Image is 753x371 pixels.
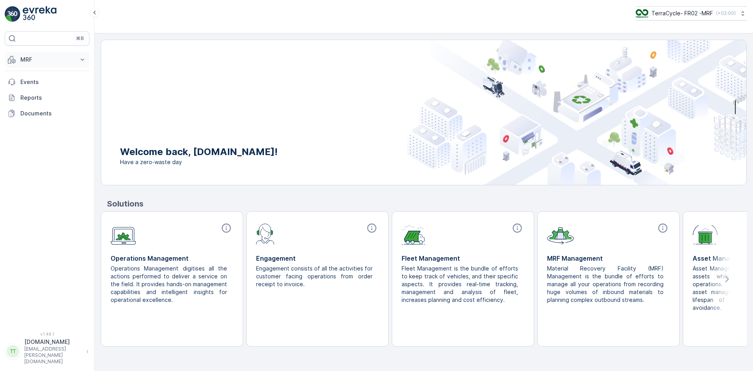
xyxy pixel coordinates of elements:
[651,9,713,17] p: TerraCycle- FR02 -MRF
[693,223,718,245] img: module-icon
[636,9,648,18] img: terracycle.png
[111,223,136,245] img: module-icon
[20,110,86,117] p: Documents
[20,94,86,102] p: Reports
[5,332,89,336] span: v 1.48.1
[20,78,86,86] p: Events
[107,198,747,210] p: Solutions
[5,6,20,22] img: logo
[256,254,379,263] p: Engagement
[120,146,278,158] p: Welcome back, [DOMAIN_NAME]!
[407,40,746,185] img: city illustration
[24,346,82,365] p: [EMAIL_ADDRESS][PERSON_NAME][DOMAIN_NAME]
[120,158,278,166] span: Have a zero-waste day
[547,254,670,263] p: MRF Management
[76,35,84,42] p: ⌘B
[7,345,19,358] div: TT
[547,265,664,304] p: Material Recovery Facility (MRF) Management is the bundle of efforts to manage all your operation...
[111,265,227,304] p: Operations Management digitises all the actions performed to deliver a service on the field. It p...
[24,338,82,346] p: [DOMAIN_NAME]
[402,254,524,263] p: Fleet Management
[256,265,373,288] p: Engagement consists of all the activities for customer facing operations from order receipt to in...
[111,254,233,263] p: Operations Management
[20,56,74,64] p: MRF
[256,223,275,245] img: module-icon
[716,10,736,16] p: ( +02:00 )
[5,52,89,68] button: MRF
[547,223,574,245] img: module-icon
[5,338,89,365] button: TT[DOMAIN_NAME][EMAIL_ADDRESS][PERSON_NAME][DOMAIN_NAME]
[5,106,89,121] a: Documents
[402,223,426,245] img: module-icon
[636,6,747,20] button: TerraCycle- FR02 -MRF(+02:00)
[5,90,89,106] a: Reports
[5,74,89,90] a: Events
[402,265,518,304] p: Fleet Management is the bundle of efforts to keep track of vehicles, and their specific aspects. ...
[23,6,56,22] img: logo_light-DOdMpM7g.png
